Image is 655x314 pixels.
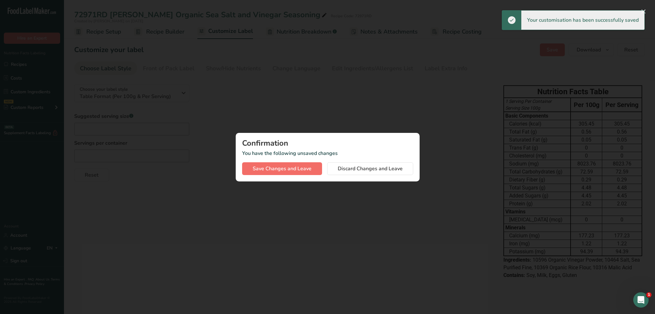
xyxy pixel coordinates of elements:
span: Save Changes and Leave [253,165,312,172]
div: Confirmation [242,139,413,147]
iframe: Intercom live chat [633,292,649,308]
span: Discard Changes and Leave [338,165,403,172]
p: You have the following unsaved changes [242,149,413,157]
span: 1 [646,292,651,297]
button: Save Changes and Leave [242,162,322,175]
div: Your customisation has been successfully saved [521,11,644,30]
button: Discard Changes and Leave [327,162,413,175]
